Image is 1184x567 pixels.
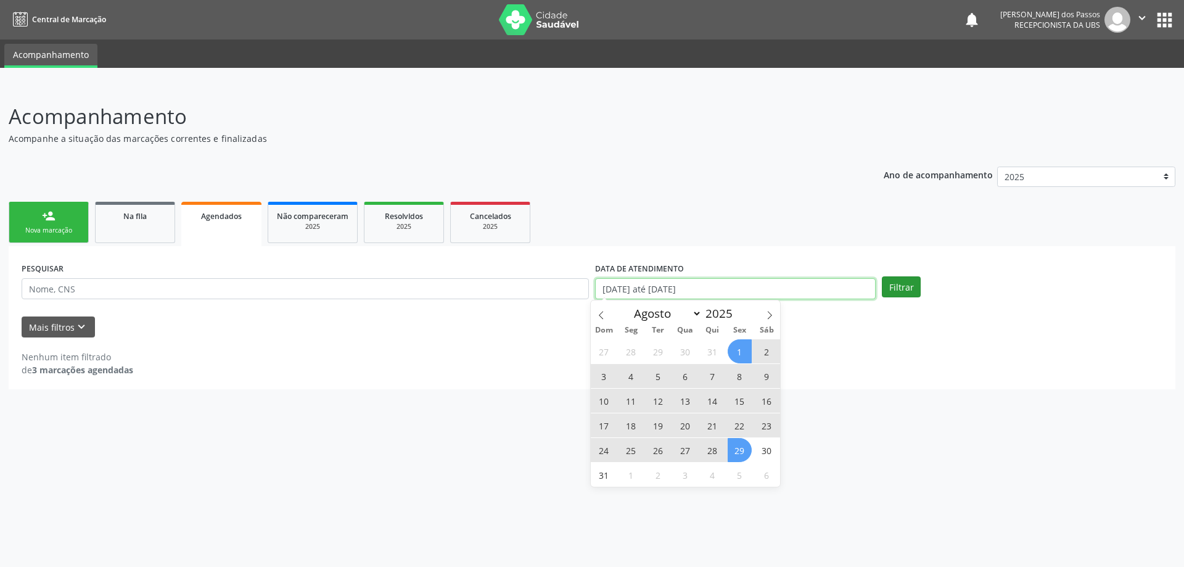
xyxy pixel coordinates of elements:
span: Julho 28, 2025 [619,339,643,363]
a: Acompanhamento [4,44,97,68]
span: Agosto 2, 2025 [755,339,779,363]
span: Agosto 3, 2025 [592,364,616,388]
span: Agosto 6, 2025 [673,364,697,388]
span: Setembro 1, 2025 [619,463,643,487]
span: Agosto 4, 2025 [619,364,643,388]
span: Sex [726,326,753,334]
span: Agosto 19, 2025 [646,413,670,437]
input: Year [702,305,742,321]
span: Resolvidos [385,211,423,221]
span: Agosto 31, 2025 [592,463,616,487]
span: Dom [591,326,618,334]
i: keyboard_arrow_down [75,320,88,334]
img: img [1104,7,1130,33]
p: Acompanhamento [9,101,825,132]
span: Agosto 23, 2025 [755,413,779,437]
span: Agosto 10, 2025 [592,389,616,413]
span: Agosto 27, 2025 [673,438,697,462]
span: Agosto 1, 2025 [728,339,752,363]
span: Agosto 20, 2025 [673,413,697,437]
span: Agosto 16, 2025 [755,389,779,413]
span: Sáb [753,326,780,334]
span: Julho 27, 2025 [592,339,616,363]
p: Acompanhe a situação das marcações correntes e finalizadas [9,132,825,145]
div: 2025 [277,222,348,231]
div: 2025 [373,222,435,231]
span: Seg [617,326,644,334]
div: [PERSON_NAME] dos Passos [1000,9,1100,20]
span: Agosto 26, 2025 [646,438,670,462]
span: Qui [699,326,726,334]
span: Agosto 25, 2025 [619,438,643,462]
span: Agosto 24, 2025 [592,438,616,462]
span: Na fila [123,211,147,221]
div: person_add [42,209,55,223]
div: Nova marcação [18,226,80,235]
span: Setembro 4, 2025 [701,463,725,487]
span: Qua [672,326,699,334]
button:  [1130,7,1154,33]
span: Agosto 28, 2025 [701,438,725,462]
span: Agosto 22, 2025 [728,413,752,437]
span: Ter [644,326,672,334]
span: Agosto 15, 2025 [728,389,752,413]
span: Julho 30, 2025 [673,339,697,363]
span: Agosto 13, 2025 [673,389,697,413]
span: Setembro 6, 2025 [755,463,779,487]
span: Julho 31, 2025 [701,339,725,363]
span: Não compareceram [277,211,348,221]
span: Agosto 14, 2025 [701,389,725,413]
span: Agosto 7, 2025 [701,364,725,388]
p: Ano de acompanhamento [884,167,993,182]
span: Agosto 11, 2025 [619,389,643,413]
button: Filtrar [882,276,921,297]
span: Julho 29, 2025 [646,339,670,363]
span: Setembro 3, 2025 [673,463,697,487]
i:  [1135,11,1149,25]
span: Agosto 17, 2025 [592,413,616,437]
button: apps [1154,9,1175,31]
span: Recepcionista da UBS [1014,20,1100,30]
span: Agosto 9, 2025 [755,364,779,388]
span: Agosto 8, 2025 [728,364,752,388]
span: Setembro 5, 2025 [728,463,752,487]
span: Agosto 12, 2025 [646,389,670,413]
a: Central de Marcação [9,9,106,30]
button: Mais filtroskeyboard_arrow_down [22,317,95,338]
span: Agosto 21, 2025 [701,413,725,437]
span: Cancelados [470,211,511,221]
label: PESQUISAR [22,259,64,278]
input: Selecione um intervalo [595,278,876,299]
span: Central de Marcação [32,14,106,25]
div: 2025 [459,222,521,231]
span: Agosto 18, 2025 [619,413,643,437]
span: Agendados [201,211,242,221]
div: de [22,363,133,376]
span: Agosto 5, 2025 [646,364,670,388]
span: Agosto 29, 2025 [728,438,752,462]
input: Nome, CNS [22,278,589,299]
span: Setembro 2, 2025 [646,463,670,487]
strong: 3 marcações agendadas [32,364,133,376]
button: notifications [963,11,980,28]
select: Month [628,305,702,322]
span: Agosto 30, 2025 [755,438,779,462]
label: DATA DE ATENDIMENTO [595,259,684,278]
div: Nenhum item filtrado [22,350,133,363]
